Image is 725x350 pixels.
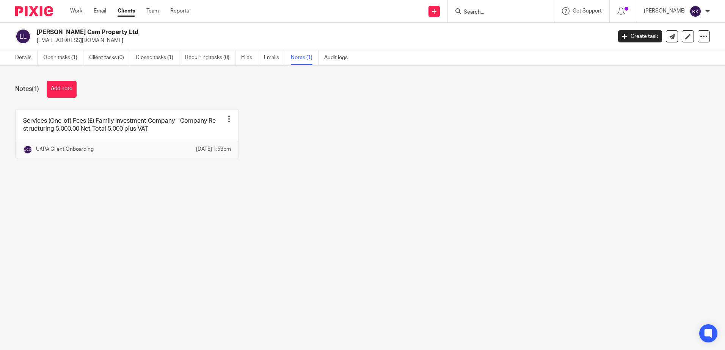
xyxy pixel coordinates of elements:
a: Emails [264,50,285,65]
a: Notes (1) [291,50,319,65]
a: Team [146,7,159,15]
a: Client tasks (0) [89,50,130,65]
button: Add note [47,81,77,98]
a: Reports [170,7,189,15]
p: UKPA Client Onboarding [36,145,94,153]
a: Files [241,50,258,65]
a: Work [70,7,82,15]
a: Clients [118,7,135,15]
a: Create task [618,30,662,42]
a: Audit logs [324,50,353,65]
img: svg%3E [23,145,32,154]
a: Details [15,50,38,65]
p: [EMAIL_ADDRESS][DOMAIN_NAME] [37,37,607,44]
span: Get Support [573,8,602,14]
a: Open tasks (1) [43,50,83,65]
a: Recurring tasks (0) [185,50,235,65]
a: Closed tasks (1) [136,50,179,65]
h2: [PERSON_NAME] Cam Property Ltd [37,28,493,36]
img: Pixie [15,6,53,16]
img: svg%3E [689,5,701,17]
input: Search [463,9,531,16]
a: Email [94,7,106,15]
p: [DATE] 1:53pm [196,145,231,153]
p: [PERSON_NAME] [644,7,686,15]
h1: Notes [15,85,39,93]
span: (1) [32,86,39,92]
img: svg%3E [15,28,31,44]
